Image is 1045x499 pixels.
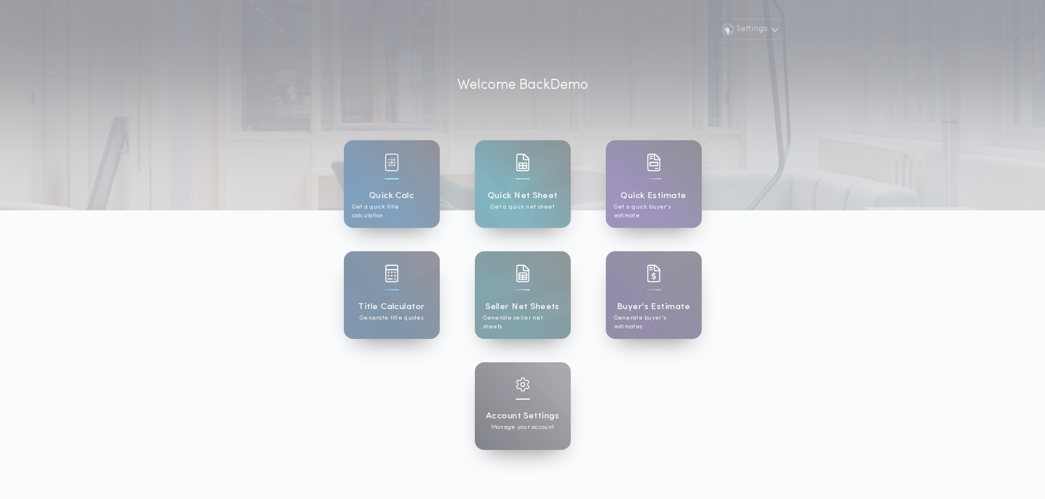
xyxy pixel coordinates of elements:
h1: Quick Calc [369,189,415,203]
img: card icon [647,265,661,282]
p: Get a quick buyer's estimate [614,203,694,220]
h1: Quick Estimate [620,189,687,203]
h1: Seller Net Sheets [485,300,560,314]
p: Generate buyer's estimates [614,314,694,331]
h1: Buyer's Estimate [617,300,690,314]
a: card iconAccount SettingsManage your account [475,362,571,450]
a: card iconBuyer's EstimateGenerate buyer's estimates [606,251,702,339]
img: card icon [516,265,530,282]
img: card icon [516,154,530,171]
h1: Quick Net Sheet [488,189,558,203]
a: card iconQuick CalcGet a quick title calculation [344,140,440,228]
p: Manage your account [491,423,554,432]
button: Settings [718,19,783,40]
p: Welcome Back Demo [457,75,588,96]
h1: Title Calculator [358,300,425,314]
img: card icon [385,154,399,171]
h1: Account Settings [486,410,559,423]
a: card iconQuick Net SheetGet a quick net sheet [475,140,571,228]
p: Generate title quotes [360,314,423,323]
a: card iconSeller Net SheetsGenerate seller net sheets [475,251,571,339]
p: Generate seller net sheets [483,314,563,331]
img: card icon [516,377,530,391]
img: user avatar [722,23,734,35]
p: Get a quick title calculation [352,203,432,220]
img: card icon [647,154,661,171]
img: card icon [385,265,399,282]
a: card iconTitle CalculatorGenerate title quotes [344,251,440,339]
a: card iconQuick EstimateGet a quick buyer's estimate [606,140,702,228]
p: Get a quick net sheet [491,203,554,212]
